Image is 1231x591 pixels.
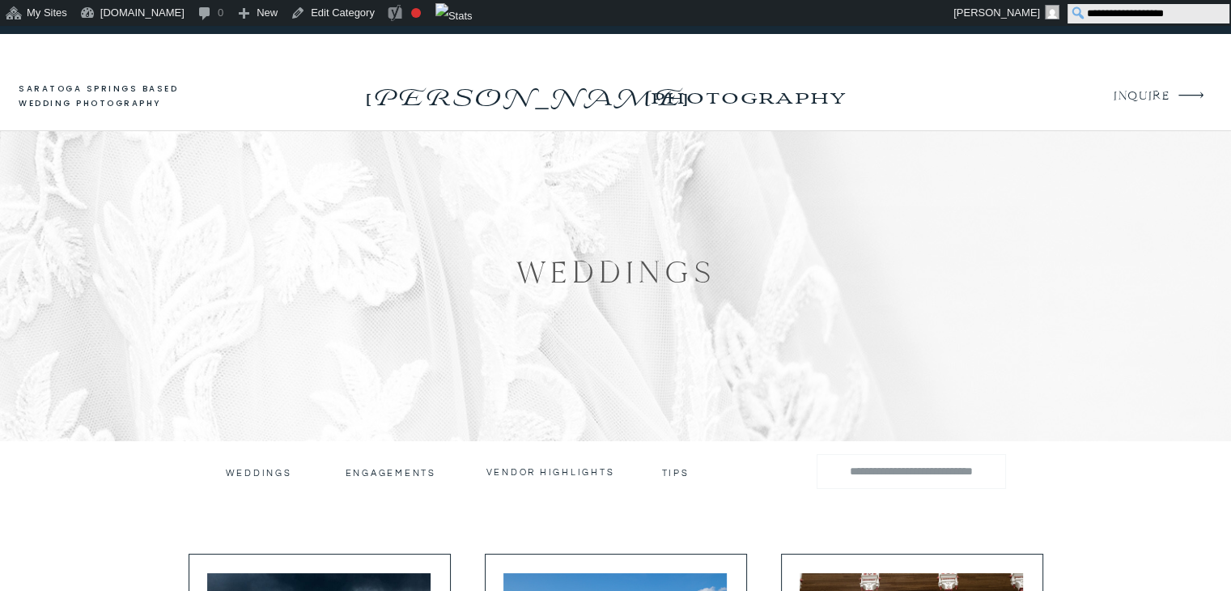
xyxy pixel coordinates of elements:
[398,251,834,295] h1: Weddings
[19,82,209,112] a: saratoga springs based wedding photography
[361,79,690,104] a: [PERSON_NAME]
[411,8,421,18] div: Focus keyphrase not set
[1114,86,1168,108] a: INQUIRE
[953,6,1040,19] span: [PERSON_NAME]
[346,467,440,478] a: engagements
[662,467,692,475] a: tips
[226,467,290,478] a: Weddings
[435,3,473,29] img: Views over 48 hours. Click for more Jetpack Stats.
[486,466,616,478] a: vendor highlights
[618,74,877,119] a: photography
